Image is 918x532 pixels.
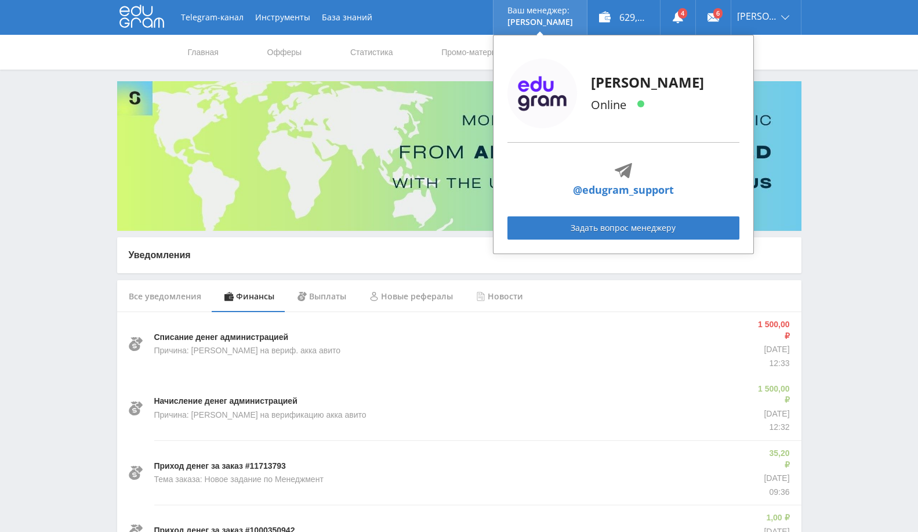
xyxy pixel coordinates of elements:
p: Начисление денег администрацией [154,396,297,407]
p: 1,00 ₽ [764,512,789,524]
p: [DATE] [764,473,789,484]
p: Причина: [PERSON_NAME] на верификацию акка авито [154,410,367,421]
a: Задать вопрос менеджеру [507,216,739,240]
a: Промо-материалы [440,35,512,70]
span: [PERSON_NAME] [737,12,778,21]
img: edugram_logo.png [507,59,577,128]
p: Списание денег администрацией [154,332,289,343]
p: 35,20 ₽ [764,448,789,471]
p: 12:32 [756,422,789,433]
a: Главная [187,35,220,70]
div: Новости [465,280,535,313]
p: Ваш менеджер: [507,6,573,15]
p: Тема заказа: Новое задание по Менеджмент [154,474,324,486]
p: [DATE] [756,408,789,420]
p: [DATE] [756,344,789,356]
p: 1 500,00 ₽ [756,319,789,342]
a: Офферы [266,35,303,70]
p: Приход денег за заказ #11713793 [154,461,286,472]
p: Причина: [PERSON_NAME] на вериф. акка авито [154,345,341,357]
p: [PERSON_NAME] [591,73,704,92]
p: 1 500,00 ₽ [756,383,789,406]
img: Banner [117,81,801,231]
div: Новые рефералы [358,280,465,313]
p: [PERSON_NAME] [507,17,573,27]
div: Все уведомления [117,280,213,313]
p: 09:36 [764,487,789,498]
p: 12:33 [756,358,789,370]
p: Уведомления [129,249,790,262]
a: @edugram_support [573,182,674,198]
div: Выплаты [286,280,358,313]
div: Финансы [213,280,286,313]
p: Online [591,96,704,114]
a: Статистика [349,35,394,70]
